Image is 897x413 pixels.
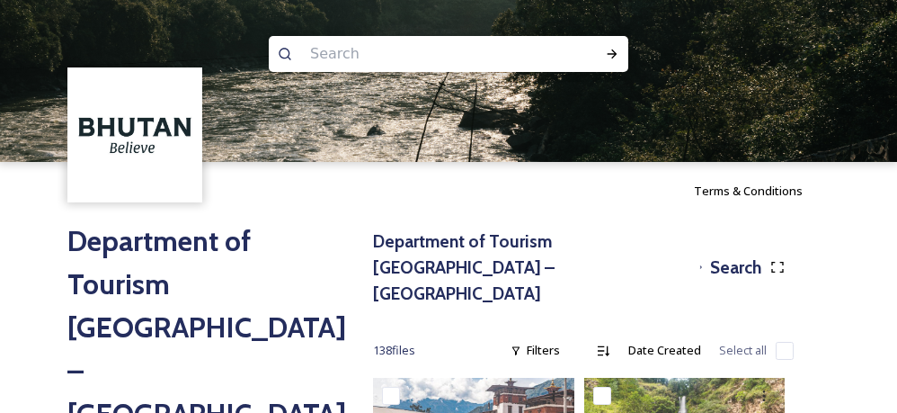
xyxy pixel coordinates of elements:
[619,333,710,368] div: Date Created
[710,255,761,281] h3: Search
[719,342,767,359] span: Select all
[373,229,692,306] h3: Department of Tourism [GEOGRAPHIC_DATA] – [GEOGRAPHIC_DATA]
[694,183,803,199] span: Terms & Conditions
[373,342,415,359] span: 138 file s
[502,333,569,368] div: Filters
[70,70,200,201] img: BT_Logo_BB_Lockup_CMYK_High%2520Res.jpg
[301,34,547,74] input: Search
[694,180,830,202] a: Terms & Conditions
